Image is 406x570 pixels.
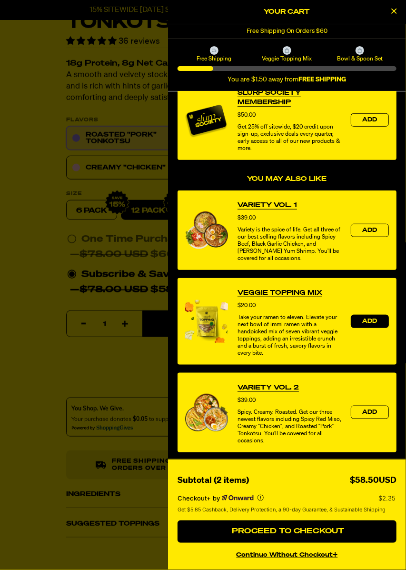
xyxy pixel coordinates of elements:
[238,383,299,392] a: View Variety Vol. 2
[178,506,386,514] span: Get $5.85 Cashback, Delivery Protection, a 90-day Guarantee, & Sustainable Shipping
[178,488,396,520] section: Checkout+
[257,495,264,501] button: More info
[238,112,256,118] span: $50.00
[178,476,249,485] span: Subtotal (2 items)
[185,211,228,249] img: View Variety Vol. 1
[351,224,389,237] button: Add the product, Variety Vol. 1 to Cart
[299,76,347,83] b: FREE SHIPPING
[213,494,220,502] span: by
[252,55,322,62] span: Veggie Topping Mix
[325,55,395,62] span: Bowl & Spoon Set
[178,494,211,502] span: Checkout+
[238,88,341,107] a: View Slurp Society Membership
[178,547,396,560] button: continue without Checkout+
[238,227,341,262] div: Variety is the spice of life. Get all three of our best selling flavors including Spicy Beef, Bla...
[238,215,256,221] span: $39.00
[362,319,377,324] span: Add
[238,124,341,152] div: Get 25% off sitewide, $20 credit upon sign-up, exclusive deals every quarter, early access to all...
[351,406,389,419] button: Add the product, Variety Vol. 2 to Cart
[178,520,396,543] button: Proceed to Checkout
[178,5,396,19] h2: Your Cart
[362,228,377,233] span: Add
[238,409,341,445] div: Spicy. Creamy. Roasted. Get our three newest flavors including Spicy Red Miso, Creamy "Chicken", ...
[362,117,377,123] span: Add
[387,5,401,19] button: Close Cart
[178,278,396,365] div: product
[178,372,396,452] div: product
[378,494,396,502] p: $2.35
[178,80,396,160] div: product
[238,398,256,403] span: $39.00
[185,394,228,431] img: View Variety Vol. 2
[178,190,396,270] div: product
[238,200,297,210] a: View Variety Vol. 1
[179,55,249,62] span: Free Shipping
[238,288,322,298] a: View Veggie Topping Mix
[351,315,389,328] button: Add the product, Veggie Topping Mix to Cart
[168,24,406,39] div: 1 of 1
[238,314,341,357] div: Take your ramen to eleven. Elevate your next bowl of immi ramen with a handpicked mix of seven vi...
[350,474,396,488] div: $58.50USD
[185,300,228,343] img: View Veggie Topping Mix
[362,410,377,415] span: Add
[238,303,256,309] span: $20.00
[178,76,396,84] div: You are $1.50 away from
[229,528,345,535] span: Proceed to Checkout
[222,495,254,501] a: Powered by Onward
[351,113,389,127] button: Add the product, Slurp Society Membership to Cart
[185,99,228,141] img: Membership image
[178,175,396,183] h4: You may also like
